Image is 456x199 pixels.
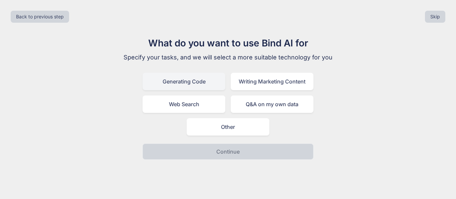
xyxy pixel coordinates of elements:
[187,118,269,136] div: Other
[143,73,225,90] div: Generating Code
[231,95,313,113] div: Q&A on my own data
[11,11,69,23] button: Back to previous step
[231,73,313,90] div: Writing Marketing Content
[425,11,445,23] button: Skip
[143,144,313,160] button: Continue
[143,95,225,113] div: Web Search
[116,53,340,62] p: Specify your tasks, and we will select a more suitable technology for you
[116,36,340,50] h1: What do you want to use Bind AI for
[216,148,240,156] p: Continue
